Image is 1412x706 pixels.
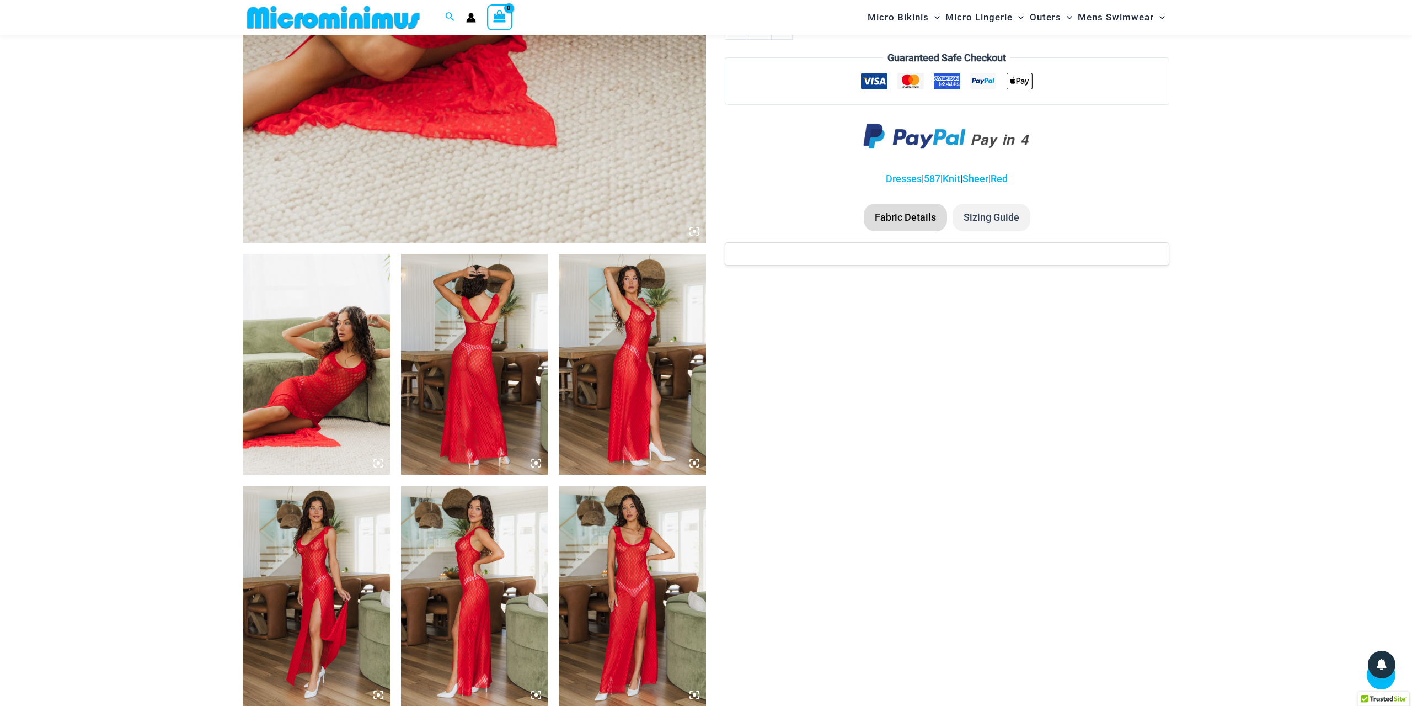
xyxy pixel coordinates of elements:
a: Red [991,173,1008,184]
span: Menu Toggle [1061,3,1072,31]
img: MM SHOP LOGO FLAT [243,5,424,30]
span: Menu Toggle [1154,3,1165,31]
p: | | | | [725,171,1169,187]
a: Search icon link [445,10,455,24]
a: 587 [924,173,940,184]
nav: Site Navigation [863,2,1169,33]
li: Fabric Details [864,204,947,231]
a: View Shopping Cart, empty [487,4,512,30]
a: Micro LingerieMenu ToggleMenu Toggle [943,3,1026,31]
img: Sometimes Red 587 Dress [559,254,706,475]
a: Account icon link [466,13,476,23]
span: Menu Toggle [929,3,940,31]
legend: Guaranteed Safe Checkout [883,50,1010,66]
span: Micro Lingerie [945,3,1013,31]
span: Menu Toggle [1013,3,1024,31]
img: Sometimes Red 587 Dress [243,254,390,475]
li: Sizing Guide [953,204,1030,231]
span: Micro Bikinis [868,3,929,31]
a: Mens SwimwearMenu ToggleMenu Toggle [1075,3,1168,31]
img: Sometimes Red 587 Dress [401,254,548,475]
a: Dresses [886,173,922,184]
a: Sheer [962,173,988,184]
span: Outers [1030,3,1061,31]
a: Micro BikinisMenu ToggleMenu Toggle [865,3,943,31]
span: Mens Swimwear [1078,3,1154,31]
a: OutersMenu ToggleMenu Toggle [1027,3,1075,31]
a: Knit [943,173,960,184]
